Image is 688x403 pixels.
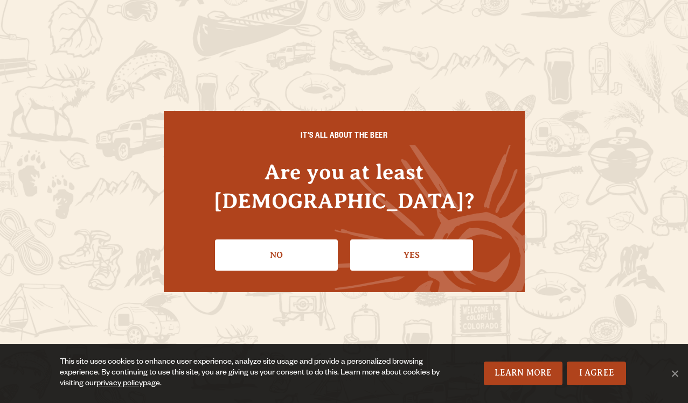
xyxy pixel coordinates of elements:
a: I Agree [567,362,626,385]
a: Confirm I'm 21 or older [350,239,473,271]
span: No [669,368,680,379]
h4: Are you at least [DEMOGRAPHIC_DATA]? [185,158,503,215]
h6: IT'S ALL ABOUT THE BEER [185,132,503,142]
a: privacy policy [96,380,143,388]
div: This site uses cookies to enhance user experience, analyze site usage and provide a personalized ... [60,357,440,390]
a: Learn More [484,362,563,385]
a: No [215,239,338,271]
